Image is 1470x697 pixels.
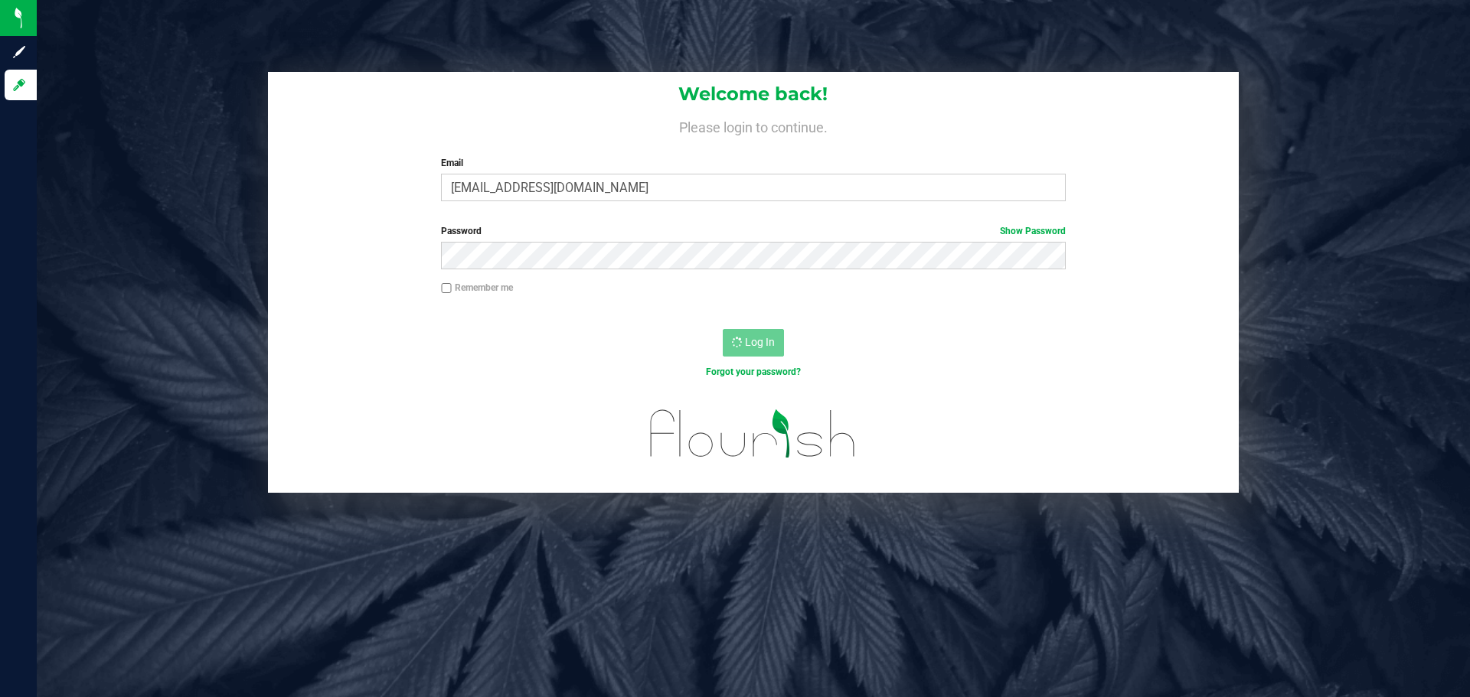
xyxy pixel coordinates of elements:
[1000,226,1066,236] a: Show Password
[706,366,801,377] a: Forgot your password?
[632,395,874,473] img: flourish_logo.svg
[745,336,775,348] span: Log In
[11,44,27,60] inline-svg: Sign up
[723,329,784,357] button: Log In
[441,226,482,236] span: Password
[268,84,1239,104] h1: Welcome back!
[441,283,452,294] input: Remember me
[441,156,1065,170] label: Email
[441,281,513,295] label: Remember me
[11,77,27,93] inline-svg: Log in
[268,116,1239,135] h4: Please login to continue.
